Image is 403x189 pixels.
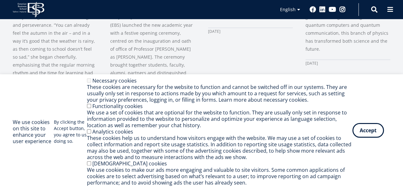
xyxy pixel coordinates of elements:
div: We use a set of cookies that are optional for the website to function. They are usually only set ... [87,109,352,128]
label: [DEMOGRAPHIC_DATA] cookies [92,160,167,167]
label: Functionality cookies [92,103,143,110]
label: Analytics cookies [92,128,133,135]
p: On [DATE], Estonian Business School (EBS) launched the new academic year with a festive opening c... [110,13,195,85]
h2: We use cookies on this site to enhance your user experience [13,119,54,144]
div: These cookies help us to understand how visitors engage with the website. We may use a set of coo... [87,135,352,160]
a: Instagram [339,6,346,13]
p: By clicking the Accept button, you agree to us doing so. [54,119,87,144]
div: [DATE] [208,27,293,35]
div: These cookies are necessary for the website to function and cannot be switched off in our systems... [87,84,352,103]
a: Linkedin [319,6,326,13]
a: Facebook [310,6,316,13]
div: [DATE] [306,59,390,67]
div: We use cookies to make our ads more engaging and valuable to site visitors. Some common applicati... [87,167,352,186]
a: Youtube [329,6,336,13]
button: Accept [352,123,384,138]
label: Necessary cookies [92,77,137,84]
